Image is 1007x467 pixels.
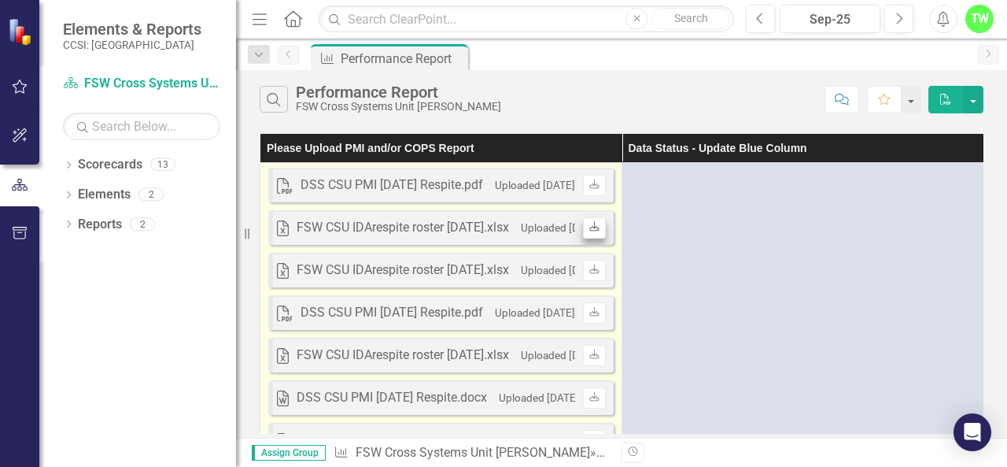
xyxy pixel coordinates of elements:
[521,264,644,276] small: Uploaded [DATE] 2:40 PM
[334,444,610,462] div: » »
[150,158,175,172] div: 13
[521,349,644,361] small: Uploaded [DATE] 5:48 PM
[954,413,991,451] div: Open Intercom Messenger
[297,261,509,280] div: FSW CSU IDArespite roster [DATE].xlsx
[78,216,122,234] a: Reports
[356,445,590,460] a: FSW Cross Systems Unit [PERSON_NAME]
[297,389,487,407] div: DSS CSU PMI [DATE] Respite.docx
[63,39,201,51] small: CCSI: [GEOGRAPHIC_DATA]
[297,347,509,365] div: FSW CSU IDArespite roster [DATE].xlsx
[495,179,618,191] small: Uploaded [DATE] 5:30 PM
[301,304,483,322] div: DSS CSU PMI [DATE] Respite.pdf
[63,20,201,39] span: Elements & Reports
[296,101,501,113] div: FSW Cross Systems Unit [PERSON_NAME]
[63,75,220,93] a: FSW Cross Systems Unit [PERSON_NAME]
[78,186,131,204] a: Elements
[78,156,142,174] a: Scorecards
[63,113,220,140] input: Search Below...
[780,5,880,33] button: Sep-25
[301,176,483,195] div: DSS CSU PMI [DATE] Respite.pdf
[495,306,618,319] small: Uploaded [DATE] 2:39 PM
[130,217,155,231] div: 2
[138,188,164,202] div: 2
[651,8,730,30] button: Search
[297,432,487,450] div: DSS CSU PMI [DATE] Respite.docx
[297,219,509,237] div: FSW CSU IDArespite roster [DATE].xlsx
[341,49,464,69] div: Performance Report
[6,17,36,46] img: ClearPoint Strategy
[521,221,644,234] small: Uploaded [DATE] 5:29 PM
[319,6,734,33] input: Search ClearPoint...
[674,12,708,24] span: Search
[785,10,875,29] div: Sep-25
[965,5,994,33] button: TW
[252,445,326,461] span: Assign Group
[296,83,501,101] div: Performance Report
[499,391,622,404] small: Uploaded [DATE] 5:44 PM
